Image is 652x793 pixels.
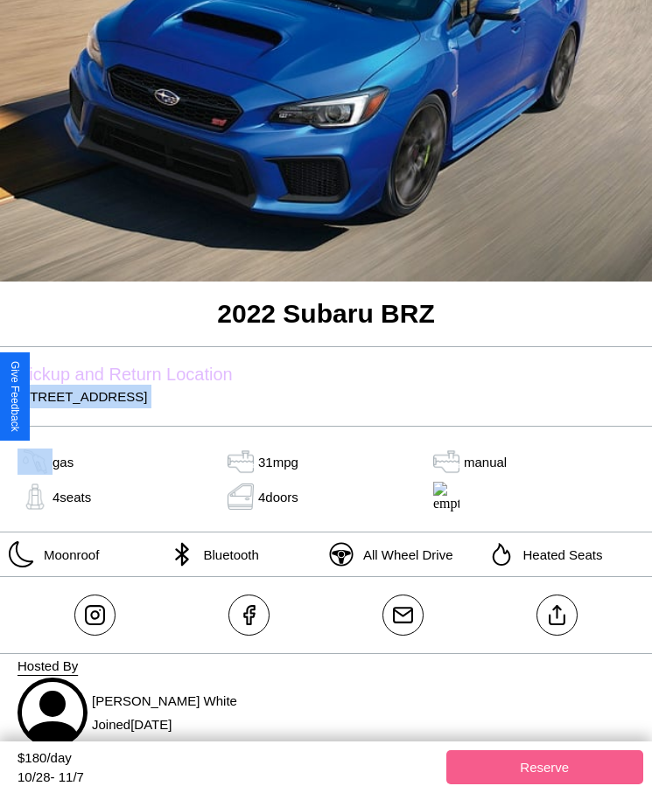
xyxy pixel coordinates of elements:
[354,543,453,567] p: All Wheel Drive
[9,361,21,432] div: Give Feedback
[18,483,53,510] img: gas
[464,450,507,474] p: manual
[429,449,464,475] img: gas
[446,750,644,784] button: Reserve
[429,482,464,511] img: empty
[195,543,259,567] p: Bluetooth
[92,689,237,713] p: [PERSON_NAME] White
[223,449,258,475] img: tank
[18,385,634,408] p: [STREET_ADDRESS]
[18,365,634,385] label: Pickup and Return Location
[18,750,438,769] div: $ 180 /day
[258,450,298,474] p: 31 mpg
[515,543,603,567] p: Heated Seats
[53,450,74,474] p: gas
[53,485,91,509] p: 4 seats
[223,483,258,510] img: door
[258,485,298,509] p: 4 doors
[35,543,99,567] p: Moonroof
[18,769,438,784] div: 10 / 28 - 11 / 7
[92,713,237,736] p: Joined [DATE]
[18,449,53,475] img: gas
[18,654,634,678] p: Hosted By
